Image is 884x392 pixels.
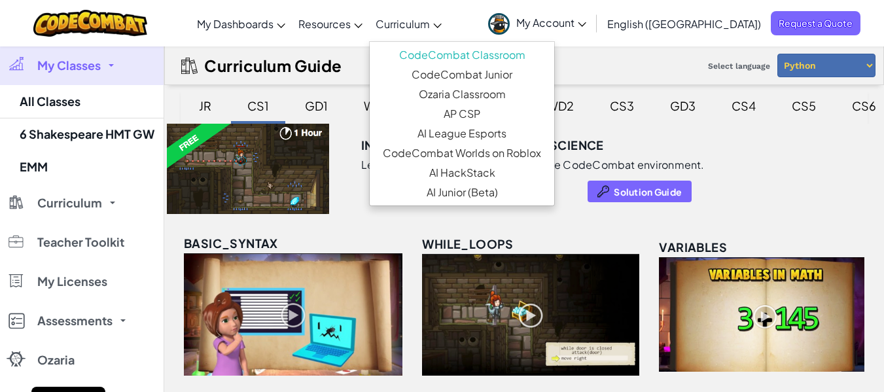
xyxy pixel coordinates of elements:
img: variables_unlocked.png [659,257,864,372]
h2: Curriculum Guide [204,56,342,75]
img: avatar [488,13,510,35]
a: Request a Quote [771,11,860,35]
img: while_loops_unlocked.png [422,254,639,376]
img: basic_syntax_unlocked.png [184,253,402,376]
span: English ([GEOGRAPHIC_DATA]) [607,17,761,31]
span: Assessments [37,315,113,327]
span: Select language [703,56,775,76]
a: English ([GEOGRAPHIC_DATA]) [601,6,768,41]
span: Resources [298,17,351,31]
a: My Account [482,3,593,44]
div: WD2 [533,90,587,121]
a: CodeCombat Classroom [370,45,554,65]
a: AI Junior (Beta) [370,183,554,202]
span: My Classes [37,60,101,71]
div: GD1 [292,90,341,121]
div: CS3 [597,90,647,121]
div: CS4 [718,90,769,121]
p: Learn basic syntax, while loops, and the CodeCombat environment. [361,158,705,171]
img: IconCurriculumGuide.svg [181,58,198,74]
a: My Dashboards [190,6,292,41]
button: Solution Guide [588,181,692,202]
img: CodeCombat logo [33,10,148,37]
div: CS5 [779,90,829,121]
h3: Introduction to Computer Science [361,135,604,155]
span: My Account [516,16,586,29]
span: while_loops [422,236,513,251]
div: GD3 [657,90,709,121]
span: My Dashboards [197,17,274,31]
span: Teacher Toolkit [37,236,124,248]
div: JR [186,90,224,121]
span: Ozaria [37,354,75,366]
span: Curriculum [376,17,430,31]
span: Solution Guide [614,187,682,197]
a: Curriculum [369,6,448,41]
a: AI League Esports [370,124,554,143]
a: CodeCombat Worlds on Roblox [370,143,554,163]
a: AP CSP [370,104,554,124]
span: variables [659,240,727,255]
div: WD1 [351,90,402,121]
a: Resources [292,6,369,41]
a: Ozaria Classroom [370,84,554,104]
span: Curriculum [37,197,102,209]
span: My Licenses [37,276,107,287]
div: CS1 [234,90,282,121]
span: basic_syntax [184,236,278,251]
a: AI HackStack [370,163,554,183]
a: CodeCombat Junior [370,65,554,84]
